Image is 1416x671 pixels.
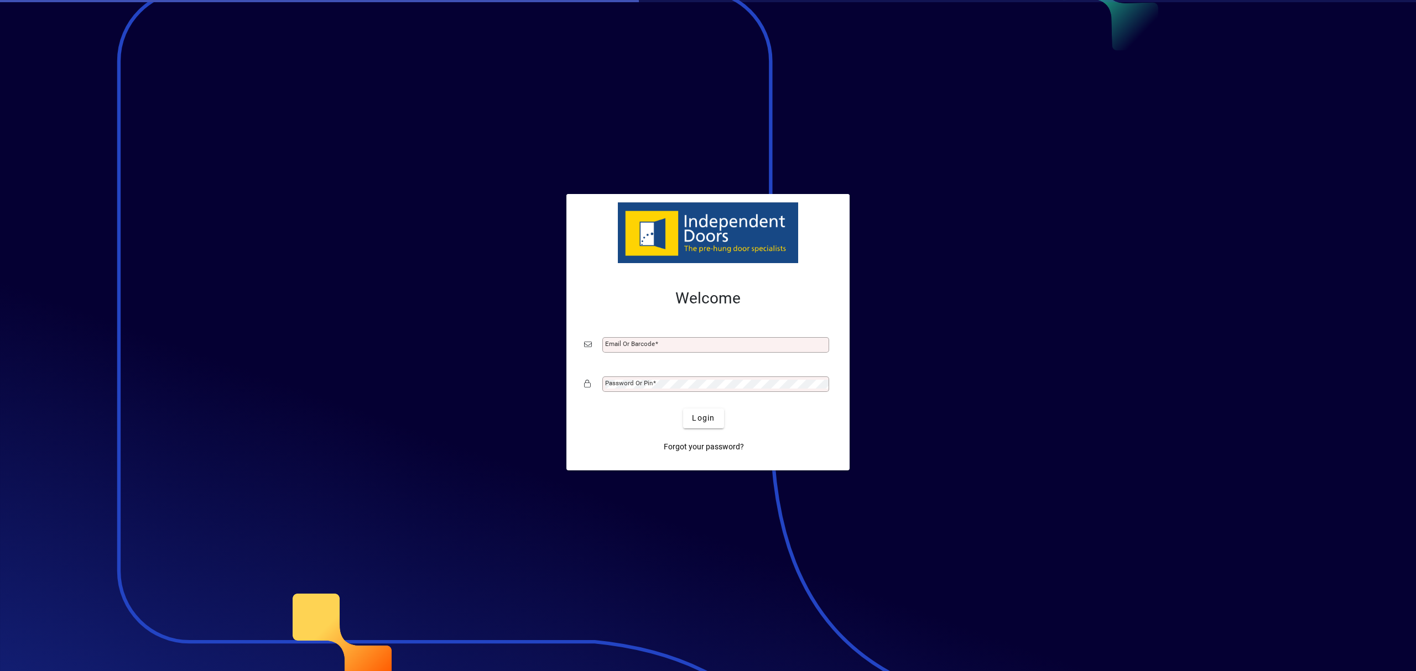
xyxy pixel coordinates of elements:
[605,379,653,387] mat-label: Password or Pin
[605,340,655,348] mat-label: Email or Barcode
[692,412,715,424] span: Login
[664,441,744,453] span: Forgot your password?
[683,408,723,428] button: Login
[584,289,832,308] h2: Welcome
[659,437,748,457] a: Forgot your password?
